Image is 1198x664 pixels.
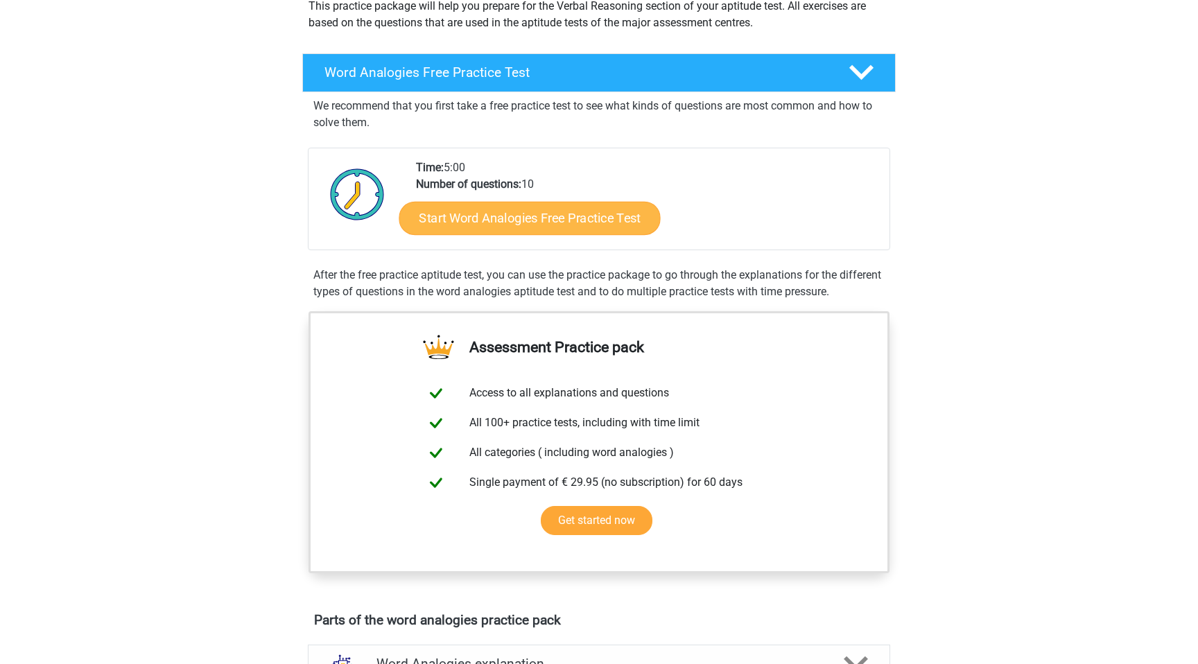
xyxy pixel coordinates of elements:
[406,159,889,250] div: 5:00 10
[313,98,885,131] p: We recommend that you first take a free practice test to see what kinds of questions are most com...
[416,177,521,191] b: Number of questions:
[297,53,901,92] a: Word Analogies Free Practice Test
[399,201,661,234] a: Start Word Analogies Free Practice Test
[314,612,884,628] h4: Parts of the word analogies practice pack
[324,64,826,80] h4: Word Analogies Free Practice Test
[416,161,444,174] b: Time:
[308,267,890,300] div: After the free practice aptitude test, you can use the practice package to go through the explana...
[541,506,652,535] a: Get started now
[322,159,392,229] img: Clock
